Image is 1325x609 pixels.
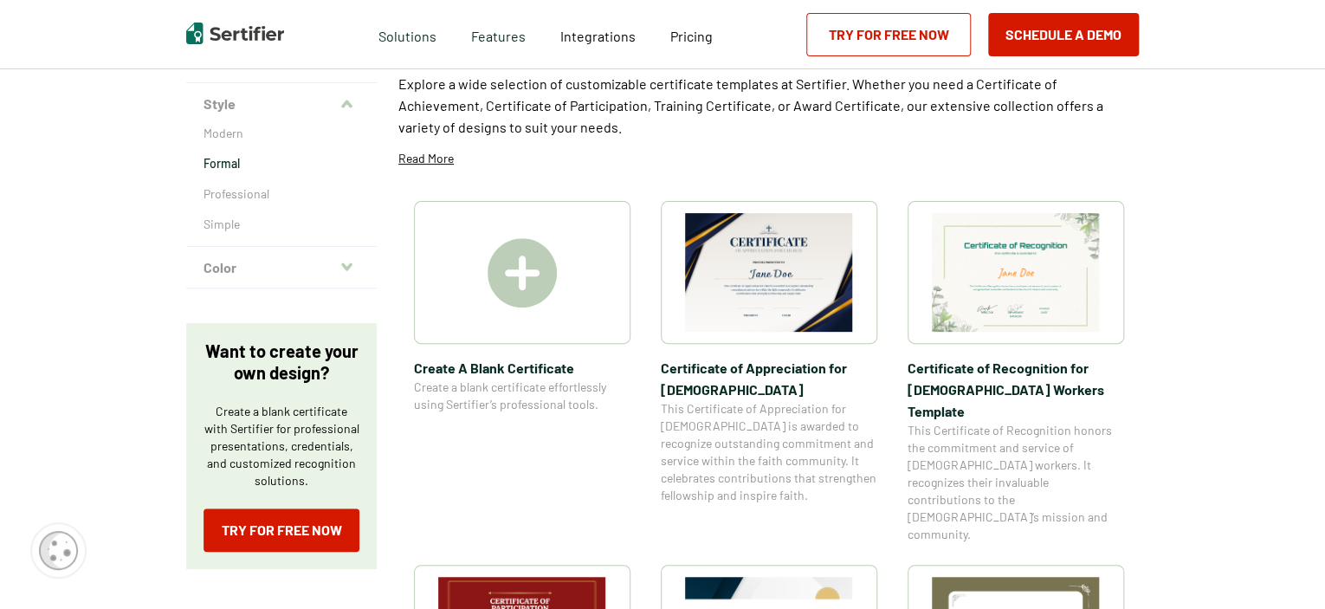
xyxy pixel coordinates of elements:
[186,83,377,125] button: Style
[488,238,557,308] img: Create A Blank Certificate
[685,213,853,332] img: Certificate of Appreciation for Church​
[1238,526,1325,609] iframe: Chat Widget
[204,403,359,489] p: Create a blank certificate with Sertifier for professional presentations, credentials, and custom...
[204,125,359,142] a: Modern
[670,28,713,44] span: Pricing
[414,357,630,379] span: Create A Blank Certificate
[560,28,636,44] span: Integrations
[378,23,436,45] span: Solutions
[560,23,636,45] a: Integrations
[204,155,359,172] a: Formal
[204,216,359,233] a: Simple
[908,422,1124,543] span: This Certificate of Recognition honors the commitment and service of [DEMOGRAPHIC_DATA] workers. ...
[204,509,359,552] a: Try for Free Now
[661,400,877,504] span: This Certificate of Appreciation for [DEMOGRAPHIC_DATA] is awarded to recognize outstanding commi...
[398,73,1139,138] p: Explore a wide selection of customizable certificate templates at Sertifier. Whether you need a C...
[471,23,526,45] span: Features
[806,13,971,56] a: Try for Free Now
[204,185,359,203] a: Professional
[908,357,1124,422] span: Certificate of Recognition for [DEMOGRAPHIC_DATA] Workers Template
[670,23,713,45] a: Pricing
[204,340,359,384] p: Want to create your own design?
[661,201,877,543] a: Certificate of Appreciation for Church​Certificate of Appreciation for [DEMOGRAPHIC_DATA]​This Ce...
[186,125,377,247] div: Style
[932,213,1100,332] img: Certificate of Recognition for Church Workers Template
[186,247,377,288] button: Color
[661,357,877,400] span: Certificate of Appreciation for [DEMOGRAPHIC_DATA]​
[908,201,1124,543] a: Certificate of Recognition for Church Workers TemplateCertificate of Recognition for [DEMOGRAPHIC...
[988,13,1139,56] button: Schedule a Demo
[398,150,454,167] p: Read More
[414,379,630,413] span: Create a blank certificate effortlessly using Sertifier’s professional tools.
[186,23,284,44] img: Sertifier | Digital Credentialing Platform
[39,531,78,570] img: Cookie Popup Icon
